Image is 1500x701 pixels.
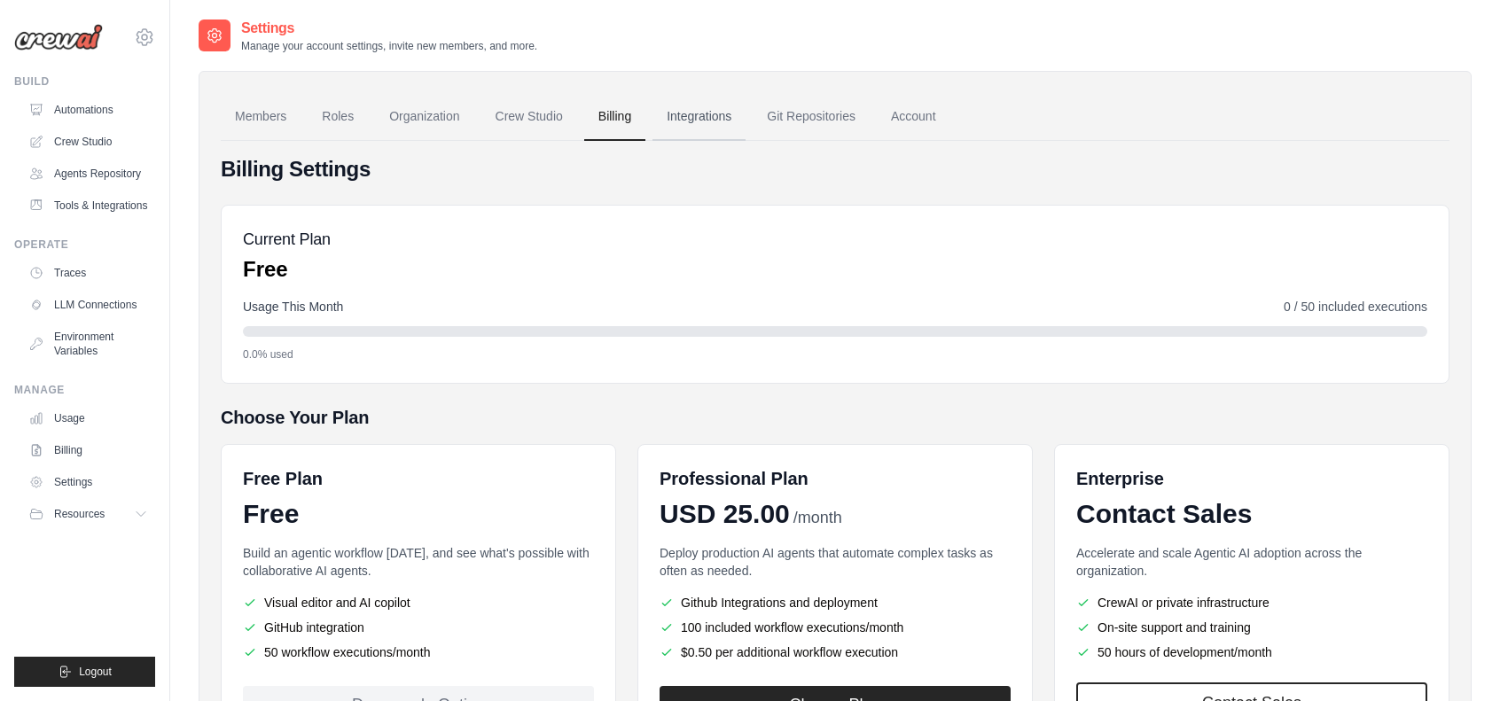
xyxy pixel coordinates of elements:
span: USD 25.00 [660,498,790,530]
li: 100 included workflow executions/month [660,619,1011,636]
p: Build an agentic workflow [DATE], and see what's possible with collaborative AI agents. [243,544,594,580]
h2: Settings [241,18,537,39]
a: Git Repositories [753,93,870,141]
p: Deploy production AI agents that automate complex tasks as often as needed. [660,544,1011,580]
a: Traces [21,259,155,287]
span: Resources [54,507,105,521]
a: Tools & Integrations [21,191,155,220]
a: LLM Connections [21,291,155,319]
li: 50 workflow executions/month [243,643,594,661]
iframe: Chat Widget [1411,616,1500,701]
a: Billing [584,93,645,141]
h6: Free Plan [243,466,323,491]
button: Resources [21,500,155,528]
div: Contact Sales [1076,498,1427,530]
a: Agents Repository [21,160,155,188]
li: GitHub integration [243,619,594,636]
div: Manage [14,383,155,397]
span: 0 / 50 included executions [1284,298,1427,315]
a: Settings [21,468,155,496]
div: Build [14,74,155,89]
h4: Billing Settings [221,155,1449,183]
div: Free [243,498,594,530]
a: Account [877,93,950,141]
h5: Choose Your Plan [221,405,1449,430]
li: On-site support and training [1076,619,1427,636]
li: 50 hours of development/month [1076,643,1427,661]
a: Crew Studio [21,128,155,156]
span: Logout [79,665,112,679]
h5: Current Plan [243,227,331,252]
a: Roles [308,93,368,141]
a: Automations [21,96,155,124]
a: Organization [375,93,473,141]
li: CrewAI or private infrastructure [1076,594,1427,611]
div: Operate [14,238,155,252]
a: Crew Studio [481,93,577,141]
h6: Enterprise [1076,466,1427,491]
button: Logout [14,657,155,687]
a: Environment Variables [21,323,155,365]
span: Usage This Month [243,298,343,315]
img: Logo [14,24,103,51]
a: Integrations [652,93,746,141]
div: Widget de chat [1411,616,1500,701]
li: $0.50 per additional workflow execution [660,643,1011,661]
a: Members [221,93,301,141]
a: Usage [21,404,155,432]
a: Billing [21,436,155,464]
h6: Professional Plan [660,466,809,491]
p: Free [243,255,331,284]
p: Manage your account settings, invite new members, and more. [241,39,537,53]
li: Visual editor and AI copilot [243,594,594,611]
li: Github Integrations and deployment [660,594,1011,611]
p: Accelerate and scale Agentic AI adoption across the organization. [1076,544,1427,580]
span: 0.0% used [243,347,293,362]
span: /month [793,506,842,530]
